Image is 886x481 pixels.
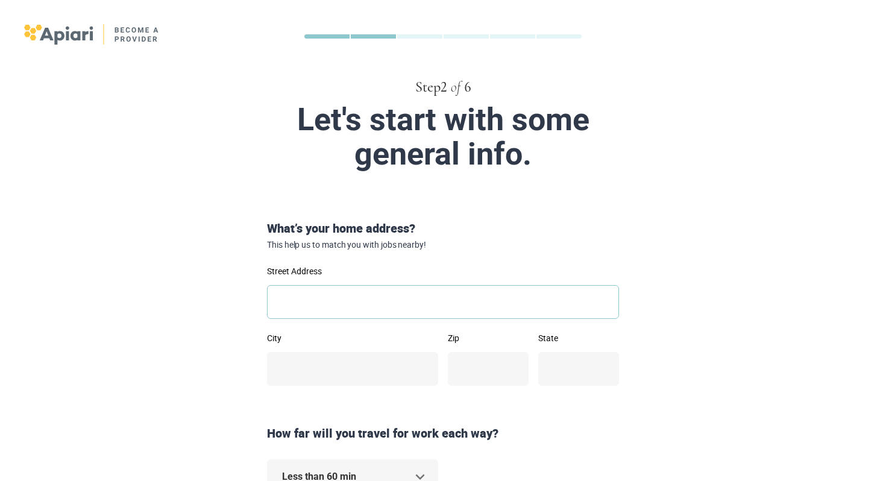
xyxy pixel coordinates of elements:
span: of [451,80,460,95]
label: Zip [448,334,529,342]
div: Step 2 6 [134,77,752,98]
label: State [538,334,619,342]
span: This help us to match you with jobs nearby! [267,240,619,250]
img: logo [24,24,160,45]
div: How far will you travel for work each way? [262,425,624,442]
label: City [267,334,438,342]
div: Let's start with some general info. [159,102,727,171]
label: Street Address [267,267,619,275]
div: What’s your home address? [262,220,624,250]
